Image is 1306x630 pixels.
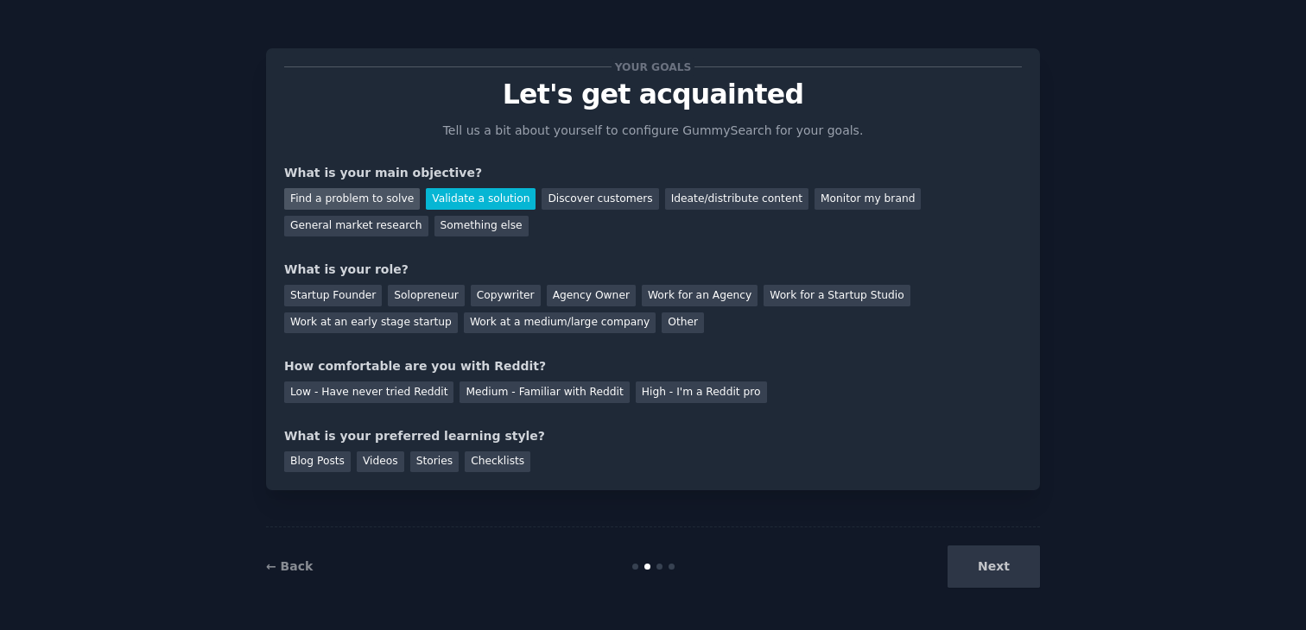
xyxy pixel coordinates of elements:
[465,451,530,473] div: Checklists
[284,381,453,403] div: Low - Have never tried Reddit
[665,188,808,210] div: Ideate/distribute content
[464,312,656,334] div: Work at a medium/large company
[662,312,704,334] div: Other
[284,357,1022,375] div: How comfortable are you with Reddit?
[547,285,636,306] div: Agency Owner
[815,188,921,210] div: Monitor my brand
[388,285,464,306] div: Solopreneur
[471,285,541,306] div: Copywriter
[284,261,1022,279] div: What is your role?
[636,381,767,403] div: High - I'm a Reddit pro
[642,285,758,306] div: Work for an Agency
[284,451,351,473] div: Blog Posts
[284,285,382,306] div: Startup Founder
[284,164,1022,182] div: What is your main objective?
[284,427,1022,445] div: What is your preferred learning style?
[284,188,420,210] div: Find a problem to solve
[266,559,313,573] a: ← Back
[284,79,1022,110] p: Let's get acquainted
[460,381,629,403] div: Medium - Familiar with Reddit
[542,188,658,210] div: Discover customers
[284,312,458,334] div: Work at an early stage startup
[435,122,871,140] p: Tell us a bit about yourself to configure GummySearch for your goals.
[434,216,529,237] div: Something else
[764,285,910,306] div: Work for a Startup Studio
[357,451,404,473] div: Videos
[284,216,428,237] div: General market research
[612,58,694,76] span: Your goals
[410,451,459,473] div: Stories
[426,188,536,210] div: Validate a solution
